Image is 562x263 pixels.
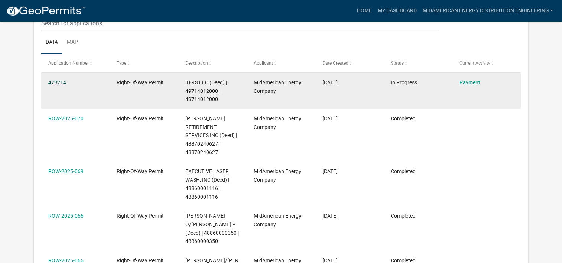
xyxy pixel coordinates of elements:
[247,54,315,72] datatable-header-cell: Applicant
[374,4,419,18] a: My Dashboard
[322,168,338,174] span: 08/18/2025
[322,79,338,85] span: 09/16/2025
[48,61,89,66] span: Application Number
[117,116,164,121] span: Right-Of-Way Permit
[185,116,237,155] span: WESLEY RETIREMENT SERVICES INC (Deed) | 48870240627 | 48870240627
[452,54,520,72] datatable-header-cell: Current Activity
[41,16,439,31] input: Search for applications
[254,168,301,183] span: MidAmerican Energy Company
[117,79,164,85] span: Right-Of-Way Permit
[459,61,490,66] span: Current Activity
[185,213,239,244] span: WELLING, CLINT O/DAWN P (Deed) | 48860000350 | 48860000350
[322,116,338,121] span: 08/18/2025
[391,213,416,219] span: Completed
[254,213,301,227] span: MidAmerican Energy Company
[391,116,416,121] span: Completed
[48,213,84,219] a: ROW-2025-066
[322,61,348,66] span: Date Created
[315,54,383,72] datatable-header-cell: Date Created
[391,168,416,174] span: Completed
[254,79,301,94] span: MidAmerican Energy Company
[41,31,62,55] a: Data
[41,54,110,72] datatable-header-cell: Application Number
[117,213,164,219] span: Right-Of-Way Permit
[391,79,417,85] span: In Progress
[391,61,404,66] span: Status
[254,116,301,130] span: MidAmerican Energy Company
[110,54,178,72] datatable-header-cell: Type
[459,79,480,85] a: Payment
[354,4,374,18] a: Home
[185,79,227,103] span: IDG 3 LLC (Deed) | 49714012000 | 49714012000
[48,116,84,121] a: ROW-2025-070
[384,54,452,72] datatable-header-cell: Status
[178,54,247,72] datatable-header-cell: Description
[117,168,164,174] span: Right-Of-Way Permit
[419,4,556,18] a: MidAmerican Energy Distribution Engineering
[322,213,338,219] span: 08/14/2025
[48,168,84,174] a: ROW-2025-069
[62,31,82,55] a: Map
[117,61,126,66] span: Type
[48,79,66,85] a: 479214
[185,168,229,199] span: EXECUTIVE LASER WASH, INC (Deed) | 48860001116 | 48860001116
[185,61,208,66] span: Description
[254,61,273,66] span: Applicant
